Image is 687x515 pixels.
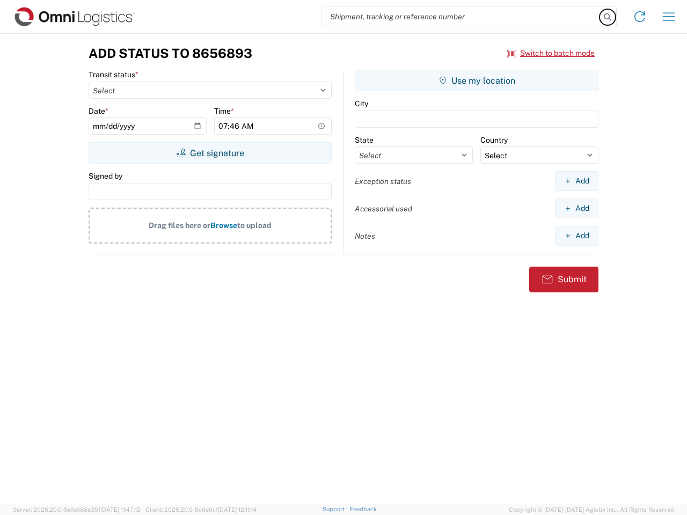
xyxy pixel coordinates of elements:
[355,135,374,145] label: State
[355,99,368,108] label: City
[555,171,598,191] button: Add
[237,221,272,230] span: to upload
[507,45,595,62] button: Switch to batch mode
[89,70,138,79] label: Transit status
[210,221,237,230] span: Browse
[13,506,141,513] span: Server: 2025.20.0-5efa686e39f
[323,506,349,512] a: Support
[349,506,377,512] a: Feedback
[529,267,598,292] button: Submit
[480,135,508,145] label: Country
[149,221,210,230] span: Drag files here or
[555,226,598,246] button: Add
[355,176,411,186] label: Exception status
[89,171,122,181] label: Signed by
[218,506,257,513] span: [DATE] 12:11:14
[355,231,375,241] label: Notes
[89,142,332,164] button: Get signature
[89,106,108,116] label: Date
[100,506,141,513] span: [DATE] 11:47:12
[322,6,600,27] input: Shipment, tracking or reference number
[509,505,674,514] span: Copyright © [DATE]-[DATE] Agistix Inc., All Rights Reserved
[555,198,598,218] button: Add
[145,506,257,513] span: Client: 2025.20.0-8c6e0cf
[89,46,252,61] h3: Add Status to 8656893
[355,204,412,214] label: Accessorial used
[214,106,234,116] label: Time
[355,70,598,91] button: Use my location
